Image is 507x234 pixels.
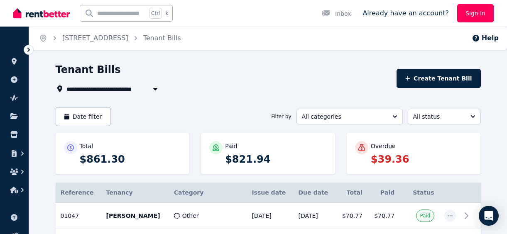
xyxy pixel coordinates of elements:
span: Other [182,212,199,220]
th: Total [336,183,367,203]
span: Already have an account? [362,8,449,18]
a: Sign In [457,4,494,22]
p: Total [80,142,93,150]
img: RentBetter [13,7,70,19]
p: $39.36 [371,153,473,166]
button: Date filter [56,107,111,126]
span: k [165,10,168,17]
button: Create Tenant Bill [397,69,481,88]
p: Paid [225,142,237,150]
span: Paid [420,212,430,219]
h1: Tenant Bills [56,63,121,76]
span: Ctrl [149,8,162,19]
span: Reference [61,189,94,196]
th: Issue date [247,183,293,203]
button: All categories [296,109,403,124]
p: [PERSON_NAME] [106,212,164,220]
th: Paid [367,183,399,203]
td: $70.77 [367,203,399,229]
span: All status [413,112,464,121]
th: Due date [293,183,335,203]
a: [STREET_ADDRESS] [62,34,128,42]
td: [DATE] [247,203,293,229]
span: 01047 [61,212,79,219]
button: All status [408,109,481,124]
span: All categories [302,112,386,121]
td: [DATE] [293,203,335,229]
a: Tenant Bills [143,34,181,42]
th: Status [399,183,439,203]
p: $821.94 [225,153,327,166]
span: Filter by [271,113,291,120]
p: $861.30 [80,153,181,166]
div: Open Intercom Messenger [479,206,499,226]
th: Category [169,183,247,203]
div: Inbox [322,10,351,18]
button: Help [472,33,499,43]
td: $70.77 [336,203,367,229]
th: Tenancy [101,183,169,203]
nav: Breadcrumb [29,27,191,50]
p: Overdue [371,142,396,150]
